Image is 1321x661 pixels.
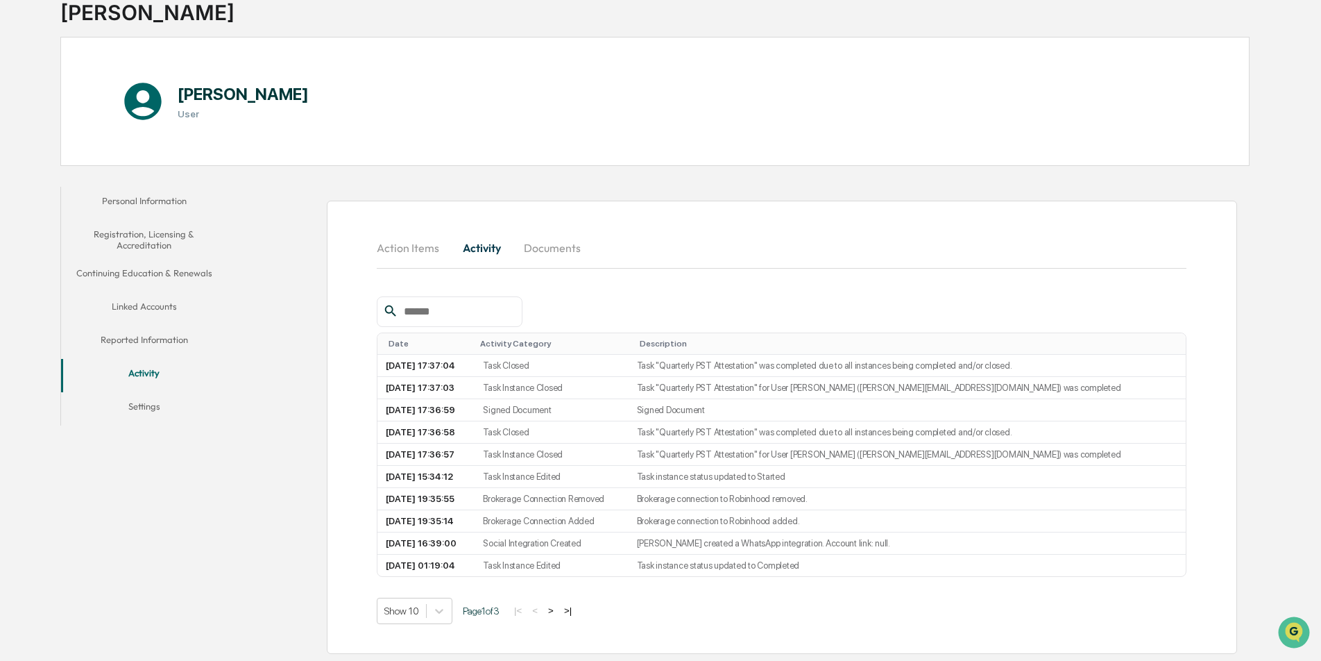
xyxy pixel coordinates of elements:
[47,106,228,120] div: Start new chat
[513,231,592,265] button: Documents
[138,235,168,246] span: Pylon
[95,169,178,194] a: 🗄️Attestations
[475,444,628,466] td: Task Instance Closed
[544,605,558,617] button: >
[475,355,628,377] td: Task Closed
[475,533,628,555] td: Social Integration Created
[475,466,628,488] td: Task Instance Edited
[61,326,227,359] button: Reported Information
[629,466,1186,488] td: Task instance status updated to Started
[1277,615,1314,653] iframe: Open customer support
[236,110,253,127] button: Start new chat
[178,108,309,119] h3: User
[14,106,39,131] img: 1746055101610-c473b297-6a78-478c-a979-82029cc54cd1
[61,359,227,392] button: Activity
[475,399,628,421] td: Signed Document
[61,292,227,326] button: Linked Accounts
[377,399,475,421] td: [DATE] 17:36:59
[528,605,542,617] button: <
[377,466,475,488] td: [DATE] 15:34:12
[47,120,176,131] div: We're available if you need us!
[629,533,1186,555] td: [PERSON_NAME] created a WhatsApp integration. Account link: null.
[61,187,227,426] div: secondary tabs example
[463,605,500,617] span: Page 1 of 3
[475,510,628,533] td: Brokerage Connection Added
[61,187,227,220] button: Personal Information
[480,339,622,349] div: Toggle SortBy
[377,231,450,265] button: Action Items
[14,203,25,214] div: 🔎
[629,421,1186,444] td: Task "Quarterly PST Attestation" was completed due to all instances being completed and/or closed.
[377,231,1186,265] div: secondary tabs example
[475,377,628,399] td: Task Instance Closed
[178,84,309,104] h1: [PERSON_NAME]
[61,259,227,292] button: Continuing Education & Renewals
[377,488,475,510] td: [DATE] 19:35:55
[629,377,1186,399] td: Task "Quarterly PST Attestation" for User [PERSON_NAME] ([PERSON_NAME][EMAIL_ADDRESS][DOMAIN_NAME...
[629,444,1186,466] td: Task "Quarterly PST Attestation" for User [PERSON_NAME] ([PERSON_NAME][EMAIL_ADDRESS][DOMAIN_NAME...
[640,339,1181,349] div: Toggle SortBy
[101,176,112,187] div: 🗄️
[377,555,475,576] td: [DATE] 01:19:04
[389,339,469,349] div: Toggle SortBy
[61,392,227,426] button: Settings
[450,231,513,265] button: Activity
[475,421,628,444] td: Task Closed
[377,421,475,444] td: [DATE] 17:36:58
[475,555,628,576] td: Task Instance Edited
[8,196,93,221] a: 🔎Data Lookup
[629,510,1186,533] td: Brokerage connection to Robinhood added.
[98,235,168,246] a: Powered byPylon
[629,355,1186,377] td: Task "Quarterly PST Attestation" was completed due to all instances being completed and/or closed.
[61,220,227,260] button: Registration, Licensing & Accreditation
[14,29,253,51] p: How can we help?
[560,605,576,617] button: >|
[377,377,475,399] td: [DATE] 17:37:03
[377,533,475,555] td: [DATE] 16:39:00
[8,169,95,194] a: 🖐️Preclearance
[28,175,90,189] span: Preclearance
[377,444,475,466] td: [DATE] 17:36:57
[510,605,526,617] button: |<
[377,355,475,377] td: [DATE] 17:37:04
[114,175,172,189] span: Attestations
[377,510,475,533] td: [DATE] 19:35:14
[629,488,1186,510] td: Brokerage connection to Robinhood removed.
[629,399,1186,421] td: Signed Document
[28,201,87,215] span: Data Lookup
[629,555,1186,576] td: Task instance status updated to Completed
[14,176,25,187] div: 🖐️
[475,488,628,510] td: Brokerage Connection Removed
